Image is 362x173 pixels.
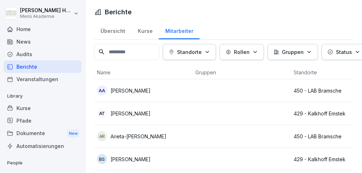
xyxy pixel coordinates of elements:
a: Mitarbeiter [159,21,200,39]
p: Standorte [177,48,202,56]
a: Übersicht [94,21,131,39]
a: Pfade [4,114,82,127]
p: [PERSON_NAME] [111,110,151,117]
div: AR [97,131,107,141]
a: Home [4,23,82,35]
a: News [4,35,82,48]
h1: Berichte [105,7,132,17]
div: AT [97,108,107,118]
a: Berichte [4,60,82,73]
p: People [4,157,82,169]
div: Dokumente [4,127,82,140]
button: Rollen [220,44,264,60]
p: Menü Akademie [20,14,72,19]
div: New [67,129,79,138]
a: Audits [4,48,82,60]
th: Gruppen [192,66,291,79]
div: AA [97,85,107,95]
a: Automatisierungen [4,140,82,152]
button: Gruppen [268,44,318,60]
th: Name [94,66,192,79]
div: BS [97,154,107,164]
p: Arieta-[PERSON_NAME] [111,133,166,140]
p: Gruppen [282,48,304,56]
p: Library [4,90,82,102]
a: DokumenteNew [4,127,82,140]
button: Standorte [163,44,216,60]
p: [PERSON_NAME] [111,87,151,94]
a: Kurse [4,102,82,114]
p: Status [336,48,352,56]
p: [PERSON_NAME] [111,155,151,163]
a: Kurse [131,21,159,39]
a: Veranstaltungen [4,73,82,85]
p: Rollen [234,48,250,56]
p: [PERSON_NAME] Hemmen [20,8,72,14]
